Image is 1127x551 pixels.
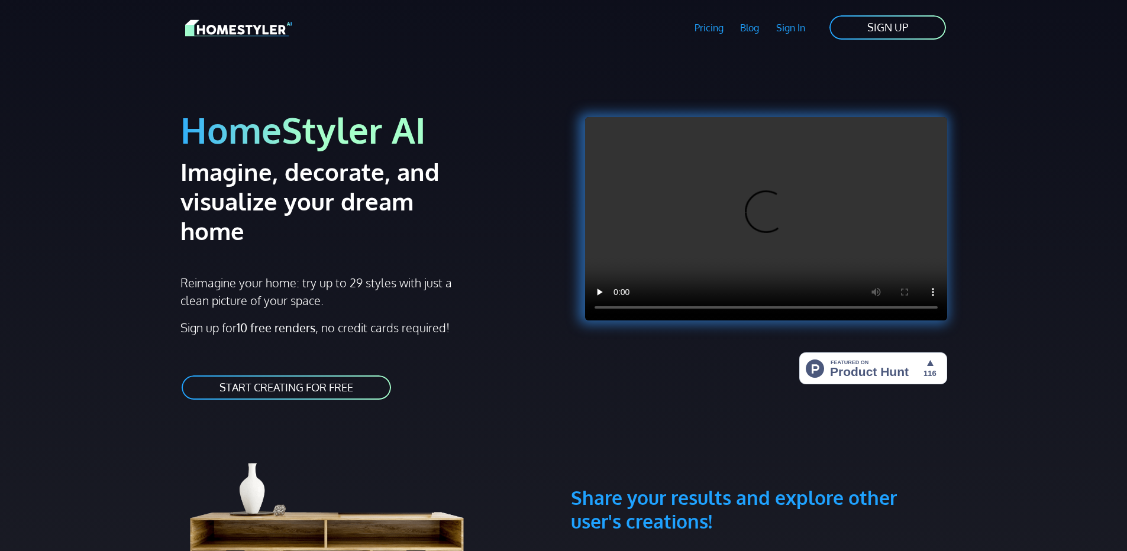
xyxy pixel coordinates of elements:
a: Blog [732,14,768,41]
a: Sign In [768,14,814,41]
a: SIGN UP [828,14,947,41]
h1: HomeStyler AI [180,108,557,152]
h3: Share your results and explore other user's creations! [571,429,947,533]
a: Pricing [686,14,732,41]
img: HomeStyler AI logo [185,18,292,38]
img: HomeStyler AI - Interior Design Made Easy: One Click to Your Dream Home | Product Hunt [799,352,947,384]
strong: 10 free renders [237,320,315,335]
a: START CREATING FOR FREE [180,374,392,401]
p: Sign up for , no credit cards required! [180,319,557,336]
p: Reimagine your home: try up to 29 styles with just a clean picture of your space. [180,274,463,309]
h2: Imagine, decorate, and visualize your dream home [180,157,482,245]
